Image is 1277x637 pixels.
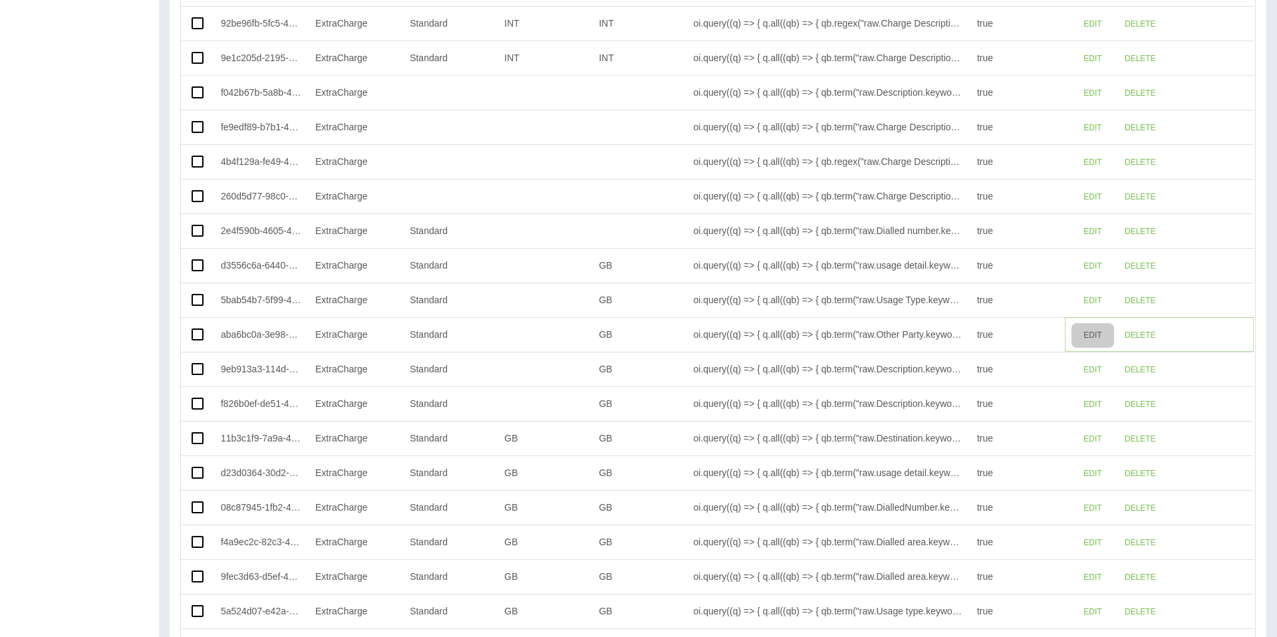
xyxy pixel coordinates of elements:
[687,41,970,75] div: oi.query((q) => { q.all((qb) => { qb.term("raw.Charge Description.keyword", "Travel Data add-on")...
[309,386,403,421] div: ExtraCharge
[970,144,1065,179] div: true
[687,110,970,144] div: oi.query((q) => { q.all((qb) => { qb.term("raw.Charge Description.keyword", "Termination Fee") }) })
[687,525,970,559] div: oi.query((q) => { q.all((qb) => { qb.term("raw.Dialled area.keyword", "#B Spotify") }) })
[592,421,686,455] div: GB
[1114,358,1167,382] button: Delete
[970,490,1065,525] div: true
[309,110,403,144] div: ExtraCharge
[214,6,309,41] div: 92be96fb-5fc5-41aa-ad01-94395bbbfabb
[403,525,497,559] div: Standard
[214,455,309,490] div: d23d0364-30d2-44ce-b8b2-774f2509a1e4
[1114,219,1167,244] button: Delete
[970,525,1065,559] div: true
[214,179,309,213] div: 260d5d77-98c0-4b8a-b481-fbfc3dacabf7
[970,6,1065,41] div: true
[1071,185,1114,209] button: Edit
[214,213,309,248] div: 2e4f590b-4605-446f-ac33-66010d0174d6
[592,490,686,525] div: GB
[592,248,686,283] div: GB
[970,110,1065,144] div: true
[309,144,403,179] div: ExtraCharge
[970,386,1065,421] div: true
[970,75,1065,110] div: true
[214,594,309,628] div: 5a524d07-e42a-482e-a12b-a8f86a1f6c8d
[970,248,1065,283] div: true
[1071,150,1114,175] button: Edit
[687,179,970,213] div: oi.query((q) => { q.all((qb) => { qb.term("raw.Charge Description.keyword", "EE Digital eSIM - Re...
[309,455,403,490] div: ExtraCharge
[309,179,403,213] div: ExtraCharge
[1071,496,1114,521] button: Edit
[214,352,309,386] div: 9eb913a3-114d-4dc3-92dc-7b4bd95545f2
[403,41,497,75] div: Standard
[1114,116,1167,140] button: Delete
[1071,358,1114,382] button: Edit
[592,41,686,75] div: INT
[970,283,1065,317] div: true
[1071,323,1114,348] button: Edit
[592,6,686,41] div: INT
[687,352,970,386] div: oi.query((q) => { q.all((qb) => { qb.term("raw.Description.keyword", "Triggered Charge") qb.term(...
[214,248,309,283] div: d3556c6a-6440-4dab-8a72-16c412c7c9dd
[1114,150,1167,175] button: Delete
[309,248,403,283] div: ExtraCharge
[1114,289,1167,313] button: Delete
[687,317,970,352] div: oi.query((q) => { q.all((qb) => { qb.term("raw.Other Party.keyword", "CHARGE") }) })
[403,317,497,352] div: Standard
[1114,12,1167,37] button: Delete
[1114,47,1167,71] button: Delete
[687,248,970,283] div: oi.query((q) => { q.all((qb) => { qb.term("raw.usage detail.keyword", "NONEU Daily Bundles") }) })
[309,352,403,386] div: ExtraCharge
[1071,254,1114,279] button: Edit
[687,386,970,421] div: oi.query((q) => { q.all((qb) => { qb.term("raw.Description.keyword", "Arrow Navigate EU Daily Cha...
[403,213,497,248] div: Standard
[497,455,592,490] div: GB
[592,594,686,628] div: GB
[687,213,970,248] div: oi.query((q) => { q.all((qb) => { qb.term("raw.Dialled number.keyword", "Google Play") }) })
[970,421,1065,455] div: true
[970,559,1065,594] div: true
[497,490,592,525] div: GB
[1071,531,1114,555] button: Edit
[1071,289,1114,313] button: Edit
[214,559,309,594] div: 9fec3d63-d5ef-4592-a686-9e2030e620bb
[497,559,592,594] div: GB
[1114,496,1167,521] button: Delete
[687,283,970,317] div: oi.query((q) => { q.all((qb) => { qb.term("raw.Usage Type.keyword", "Event") qb.term("raw.Dialled...
[309,41,403,75] div: ExtraCharge
[1114,427,1167,451] button: Delete
[687,421,970,455] div: oi.query((q) => { q.all((qb) => { qb.term("raw.Destination.keyword", "Discounted Int Call Upgrade...
[592,317,686,352] div: GB
[309,490,403,525] div: ExtraCharge
[592,283,686,317] div: GB
[687,455,970,490] div: oi.query((q) => { q.all((qb) => { qb.term("raw.usage detail.keyword", "Domestic Monthly Bundles")...
[309,75,403,110] div: ExtraCharge
[497,525,592,559] div: GB
[970,352,1065,386] div: true
[1114,531,1167,555] button: Delete
[214,525,309,559] div: f4a9ec2c-82c3-467a-88c3-5bb726ada01c
[970,594,1065,628] div: true
[1071,427,1114,451] button: Edit
[970,317,1065,352] div: true
[403,490,497,525] div: Standard
[1114,323,1167,348] button: Delete
[1071,116,1114,140] button: Edit
[1071,565,1114,590] button: Edit
[214,421,309,455] div: 11b3c1f9-7a9a-4c2b-a137-3027936d908a
[687,490,970,525] div: oi.query((q) => { q.all((qb) => { qb.term("raw.DialledNumber.keyword", "Google Play") }) })
[403,248,497,283] div: Standard
[592,386,686,421] div: GB
[214,144,309,179] div: 4b4f129a-fe49-4643-8a3e-c37fa0d5f2f6
[309,317,403,352] div: ExtraCharge
[309,559,403,594] div: ExtraCharge
[1114,461,1167,486] button: Delete
[687,6,970,41] div: oi.query((q) => { q.all((qb) => { qb.regex("raw.Charge Description.keyword", "Daily Roamer Zone.*...
[1071,12,1114,37] button: Edit
[403,283,497,317] div: Standard
[403,421,497,455] div: Standard
[687,75,970,110] div: oi.query((q) => { q.all((qb) => { qb.term("raw.Description.keyword", "Daily Charge") }) })
[214,283,309,317] div: 5bab54b7-5f99-4192-a3e2-53e9708fe421
[687,594,970,628] div: oi.query((q) => { q.all((qb) => { qb.term("raw.Usage type.keyword", "Purchases") qb.term("raw.Net...
[497,594,592,628] div: GB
